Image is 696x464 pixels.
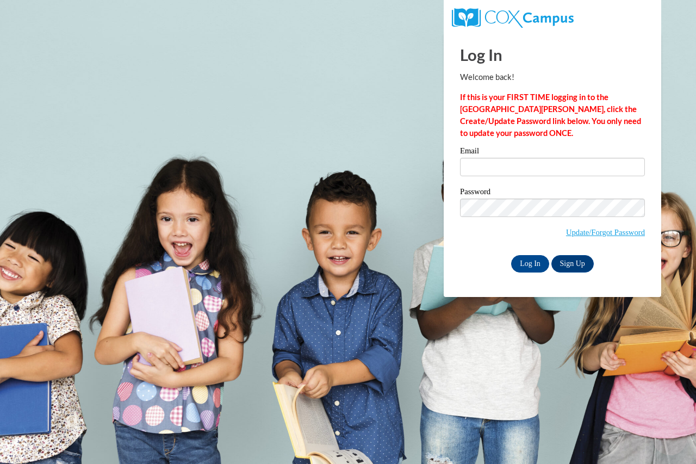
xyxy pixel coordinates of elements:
p: Welcome back! [460,71,645,83]
iframe: Button to launch messaging window [652,420,687,455]
a: Sign Up [551,255,594,273]
img: COX Campus [452,8,574,28]
h1: Log In [460,44,645,66]
label: Password [460,188,645,199]
strong: If this is your FIRST TIME logging in to the [GEOGRAPHIC_DATA][PERSON_NAME], click the Create/Upd... [460,92,641,138]
label: Email [460,147,645,158]
input: Log In [511,255,549,273]
a: Update/Forgot Password [566,228,645,237]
